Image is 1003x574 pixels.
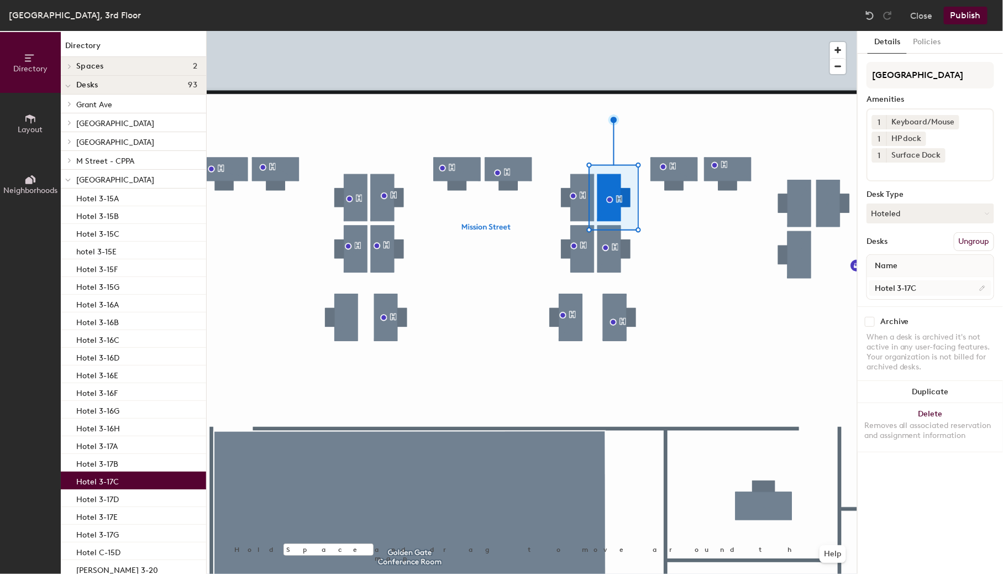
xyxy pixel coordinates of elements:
button: Hoteled [867,203,994,223]
p: Hotel 3-16E [76,368,118,380]
p: Hotel 3-15A [76,191,119,203]
h1: Directory [61,40,206,57]
p: Hotel 3-16A [76,297,119,310]
p: Hotel 3-16F [76,385,118,398]
img: Redo [882,10,893,21]
div: Surface Dock [886,148,946,163]
button: Ungroup [954,232,994,251]
div: [GEOGRAPHIC_DATA], 3rd Floor [9,8,141,22]
button: Close [911,7,933,24]
button: 1 [872,132,886,146]
span: Neighborhoods [3,186,57,195]
p: Hotel 3-15C [76,226,119,239]
button: DeleteRemoves all associated reservation and assignment information [858,403,1003,452]
p: Hotel 3-15B [76,208,119,221]
span: 2 [193,62,197,71]
p: Hotel 3-17G [76,527,119,540]
span: Spaces [76,62,104,71]
span: 93 [188,81,197,90]
span: M Street - CPPA [76,156,134,166]
div: Desks [867,237,888,246]
div: When a desk is archived it's not active in any user-facing features. Your organization is not bil... [867,332,994,372]
button: Policies [907,31,948,54]
button: 1 [872,115,886,129]
span: Grant Ave [76,100,112,109]
p: Hotel 3-17C [76,474,119,487]
div: HP dock [886,132,926,146]
div: Amenities [867,95,994,104]
p: Hotel 3-16B [76,315,119,327]
button: Duplicate [858,381,1003,403]
p: Hotel 3-17E [76,509,118,522]
span: Desks [76,81,98,90]
p: Hotel 3-16H [76,421,120,434]
p: Hotel 3-16D [76,350,119,363]
p: Hotel 3-17D [76,492,119,504]
span: 1 [878,117,881,128]
span: 1 [878,150,881,161]
div: Archive [880,317,909,326]
div: Removes all associated reservation and assignment information [864,421,996,441]
p: Hotel C-15D [76,545,120,557]
span: Directory [13,64,48,74]
button: 1 [872,148,886,163]
span: [GEOGRAPHIC_DATA] [76,175,154,185]
img: Undo [864,10,875,21]
div: Keyboard/Mouse [886,115,959,129]
div: Desk Type [867,190,994,199]
button: Publish [944,7,988,24]
span: Name [869,256,903,276]
p: Hotel 3-15G [76,279,119,292]
button: Details [868,31,907,54]
input: Unnamed desk [869,280,991,296]
p: Hotel 3-15F [76,262,118,274]
p: Hotel 3-17B [76,456,118,469]
p: Hotel 3-16C [76,332,119,345]
span: [GEOGRAPHIC_DATA] [76,138,154,147]
p: hotel 3-15E [76,244,117,257]
button: Help [820,545,846,563]
span: 1 [878,133,881,145]
p: Hotel 3-17A [76,439,118,451]
span: Layout [18,125,43,134]
p: Hotel 3-16G [76,403,119,416]
span: [GEOGRAPHIC_DATA] [76,119,154,128]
